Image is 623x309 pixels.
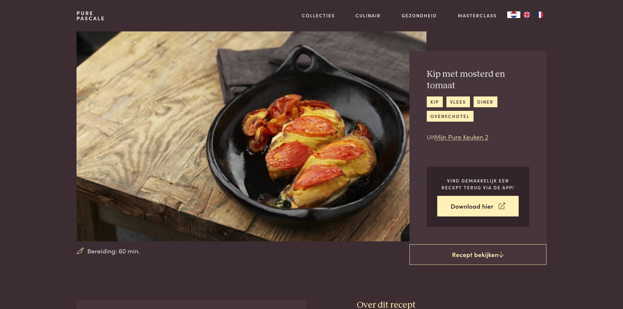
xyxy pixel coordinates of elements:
ul: Language list [520,11,546,18]
a: Masterclass [458,12,497,19]
span: Bereiding: 60 min. [87,246,140,256]
a: PurePascale [77,10,105,21]
a: Download hier [437,196,519,216]
div: Language [507,11,520,18]
aside: Language selected: Nederlands [507,11,546,18]
a: diner [474,96,497,107]
p: Uit [427,132,529,142]
img: Kip met mosterd en tomaat [77,31,426,241]
a: FR [533,11,546,18]
a: Mijn Pure Keuken 2 [434,132,488,141]
a: ovenschotel [427,111,474,122]
a: Recept bekijken [409,244,546,265]
h2: Kip met mosterd en tomaat [427,69,529,91]
a: NL [507,11,520,18]
a: EN [520,11,533,18]
a: Culinair [355,12,381,19]
a: vlees [446,96,470,107]
p: Vind gemakkelijk een recept terug via de app! [437,177,519,191]
a: Collecties [302,12,335,19]
a: kip [427,96,443,107]
a: Gezondheid [402,12,437,19]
